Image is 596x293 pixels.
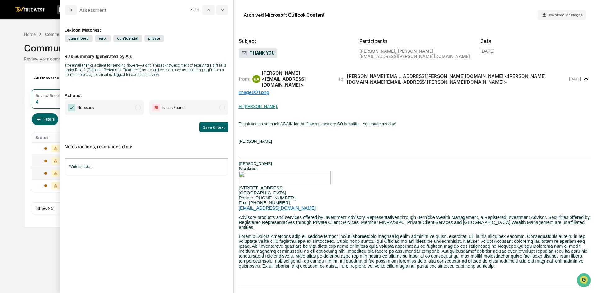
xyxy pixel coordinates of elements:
[43,76,79,87] a: 🗄️Attestations
[252,75,260,83] div: KA
[65,136,228,149] p: Notes (actions, resolutions etc.):
[480,48,494,54] div: [DATE]
[32,113,59,125] button: Filters
[194,7,201,12] span: / 4
[21,47,102,54] div: Start new chat
[144,35,164,42] span: private
[239,76,250,82] span: from:
[77,104,94,111] span: No Issues
[32,133,73,142] th: Status
[239,215,590,230] span: Advisory products and services offered by Investment Advisory Representatives through Bernicke We...
[239,104,278,109] span: Hi [PERSON_NAME],
[95,35,111,42] span: error
[62,105,75,110] span: Pylon
[538,10,586,20] button: Download Messages
[190,7,193,12] span: 4
[152,104,160,111] img: Flag
[547,13,582,17] span: Download Messages
[106,49,113,57] button: Start new chat
[239,234,587,269] span: Loremip Dolors Ametcons adip eli seddoe tempor inc/ut laboreetdolo magnaaliq enim adminim ve quis...
[339,76,344,82] span: to:
[4,87,42,99] a: 🔎Data Lookup
[239,122,396,126] span: Thank you so so much AGAIN for the flowers, they are SO beautiful. You made my day!
[239,89,591,95] div: image001.png
[51,78,77,84] span: Attestations
[12,78,40,84] span: Preclearance
[65,46,228,59] p: Risk Summary (generated by AI):
[113,35,142,42] span: confidential
[239,139,272,144] span: [PERSON_NAME]
[241,50,275,56] span: THANK YOU
[239,161,272,166] span: [PERSON_NAME]
[6,79,11,84] div: 🖐️
[239,166,258,171] span: Paraplanner
[65,35,93,42] span: guaranteed
[44,105,75,110] a: Powered byPylon
[162,104,184,111] span: Issues Found
[262,70,331,88] div: [PERSON_NAME] <[EMAIL_ADDRESS][DOMAIN_NAME]>
[65,20,228,33] div: Lexicon Matches:
[239,38,350,44] h2: Subject
[6,13,113,23] p: How can we help?
[239,185,295,205] span: [STREET_ADDRESS] [GEOGRAPHIC_DATA] Phone: [PHONE_NUMBER] Fax: [PHONE_NUMBER]
[65,85,228,98] p: Actions:
[24,56,572,61] div: Review your communication records across channels
[36,93,65,98] div: Review Required
[239,206,316,211] a: [EMAIL_ADDRESS][DOMAIN_NAME]
[79,7,106,13] div: Assessment
[359,48,470,59] div: [PERSON_NAME], [PERSON_NAME][EMAIL_ADDRESS][PERSON_NAME][DOMAIN_NAME]
[480,38,591,44] h2: Date
[576,273,593,289] iframe: Open customer support
[65,63,228,77] div: The email thanks a client for sending flowers—a gift. This acknowledgment of receiving a gift fal...
[6,91,11,95] div: 🔎
[12,90,39,96] span: Data Lookup
[24,38,572,54] div: Communications Archive
[569,77,581,81] time: Wednesday, September 10, 2025 at 1:49:18 PM
[24,32,36,37] div: Home
[244,12,325,18] div: Archived Microsoft Outlook Content
[199,122,228,132] button: Save & Next
[239,171,331,184] img: image001.png@01DC2259.B274B920
[347,73,567,85] div: [PERSON_NAME][EMAIL_ADDRESS][PERSON_NAME][DOMAIN_NAME] <[PERSON_NAME][DOMAIN_NAME][EMAIL_ADDRESS]...
[6,47,17,59] img: 1746055101610-c473b297-6a78-478c-a979-82029cc54cd1
[32,73,79,83] div: All Conversations
[36,99,38,104] div: 4
[45,79,50,84] div: 🗄️
[359,38,470,44] h2: Participants
[4,76,43,87] a: 🖐️Preclearance
[45,32,95,37] div: Communications Archive
[21,54,79,59] div: We're available if you need us!
[15,7,45,13] img: logo
[68,104,75,111] img: Checkmark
